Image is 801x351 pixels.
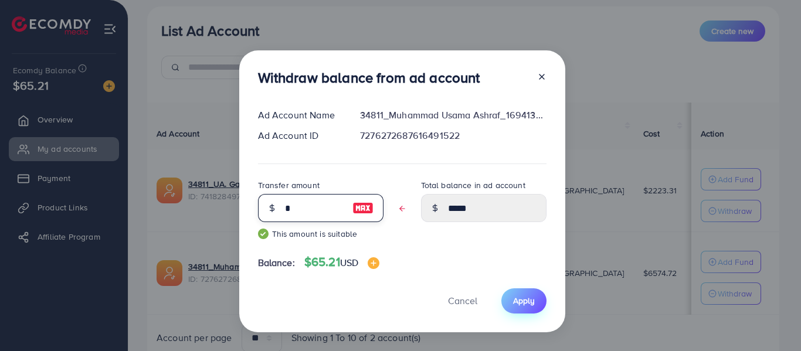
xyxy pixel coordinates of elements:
[351,129,555,142] div: 7276272687616491522
[501,288,547,313] button: Apply
[258,179,320,191] label: Transfer amount
[258,256,295,270] span: Balance:
[258,228,383,240] small: This amount is suitable
[513,295,535,306] span: Apply
[249,129,351,142] div: Ad Account ID
[258,229,269,239] img: guide
[351,108,555,122] div: 34811_Muhammad Usama Ashraf_1694139293532
[448,294,477,307] span: Cancel
[249,108,351,122] div: Ad Account Name
[352,201,374,215] img: image
[433,288,492,313] button: Cancel
[340,256,358,269] span: USD
[304,255,379,270] h4: $65.21
[751,298,792,342] iframe: Chat
[421,179,525,191] label: Total balance in ad account
[368,257,379,269] img: image
[258,69,480,86] h3: Withdraw balance from ad account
